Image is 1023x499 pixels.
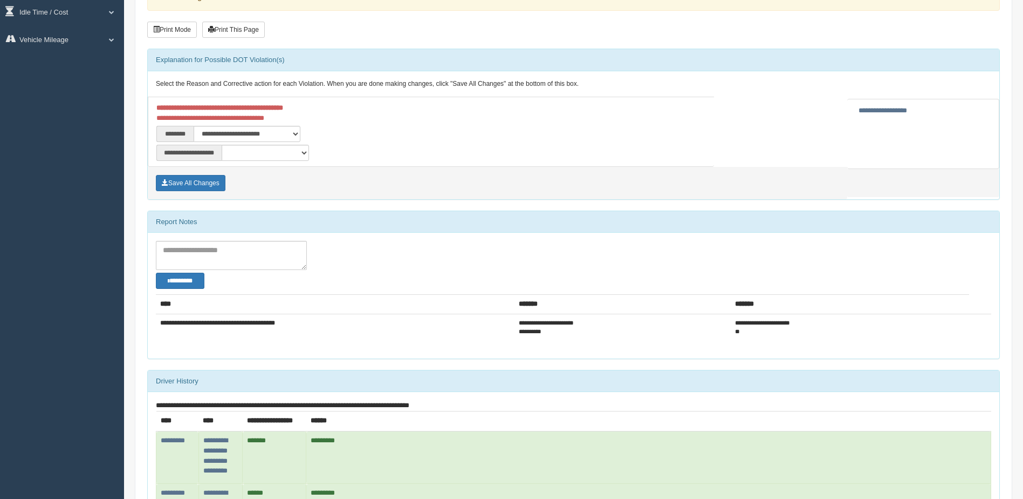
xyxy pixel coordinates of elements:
div: Explanation for Possible DOT Violation(s) [148,49,999,71]
button: Save [156,175,225,191]
button: Print This Page [202,22,265,38]
button: Change Filter Options [156,273,204,289]
div: Report Notes [148,211,999,233]
div: Driver History [148,370,999,392]
button: Print Mode [147,22,197,38]
div: Select the Reason and Corrective action for each Violation. When you are done making changes, cli... [148,71,999,97]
